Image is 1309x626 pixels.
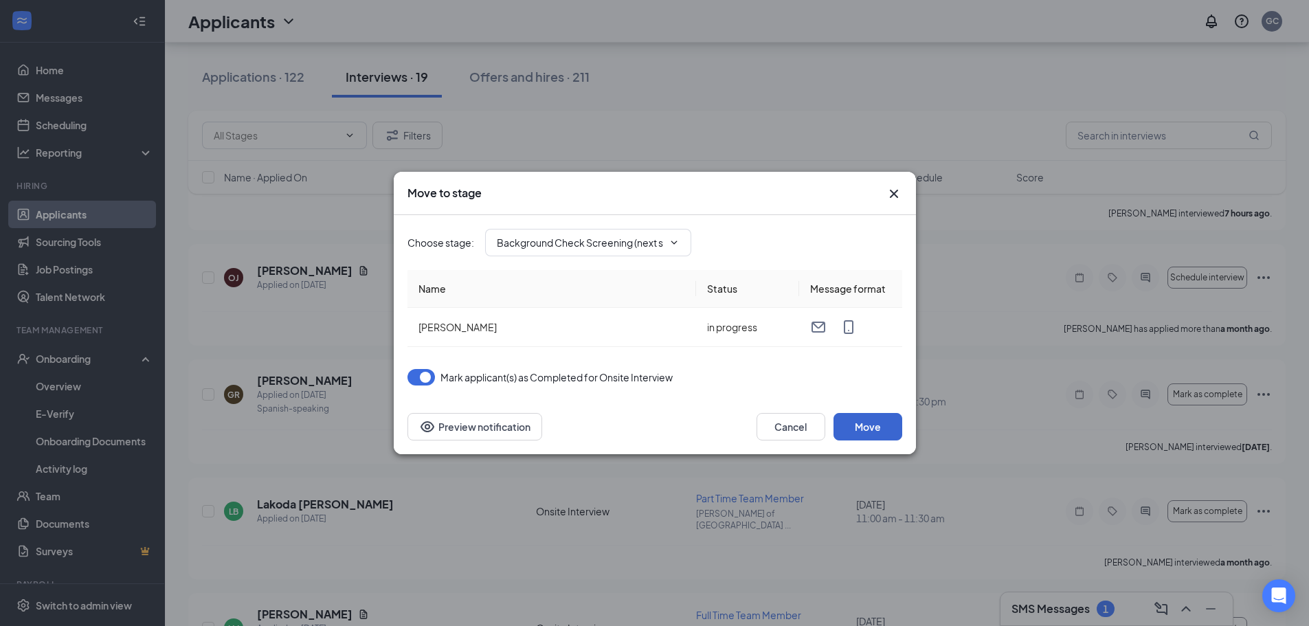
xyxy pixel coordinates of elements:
button: Close [886,186,902,202]
svg: Cross [886,186,902,202]
span: Choose stage : [407,235,474,250]
div: Open Intercom Messenger [1262,579,1295,612]
svg: Eye [419,418,436,435]
svg: Email [810,319,827,335]
th: Message format [799,270,902,308]
span: Mark applicant(s) as Completed for Onsite Interview [440,369,673,385]
th: Status [696,270,799,308]
span: [PERSON_NAME] [418,321,497,333]
svg: MobileSms [840,319,857,335]
button: Cancel [757,413,825,440]
button: Preview notificationEye [407,413,542,440]
th: Name [407,270,696,308]
button: Move [833,413,902,440]
h3: Move to stage [407,186,482,201]
td: in progress [696,308,799,347]
svg: ChevronDown [669,237,680,248]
